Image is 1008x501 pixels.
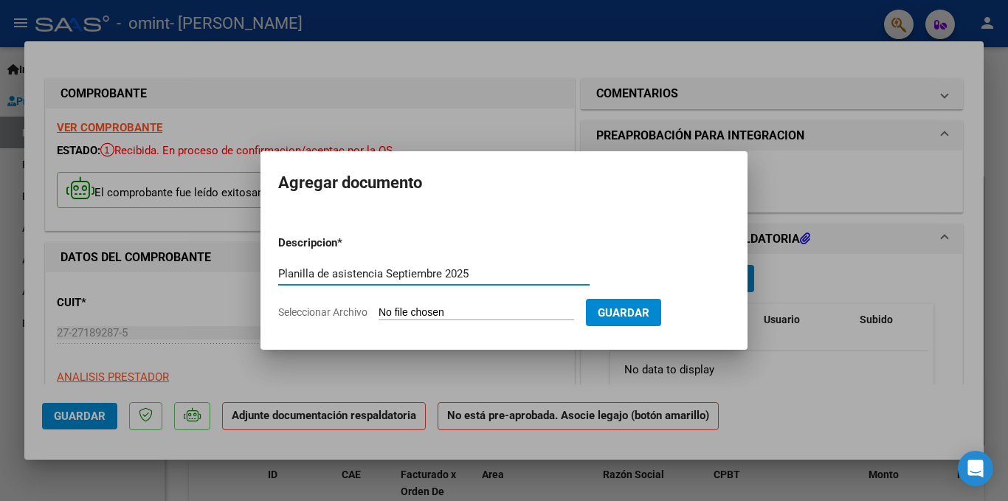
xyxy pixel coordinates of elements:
span: Guardar [598,306,649,319]
button: Guardar [586,299,661,326]
h2: Agregar documento [278,169,730,197]
span: Seleccionar Archivo [278,306,367,318]
p: Descripcion [278,235,414,252]
div: Open Intercom Messenger [958,451,993,486]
